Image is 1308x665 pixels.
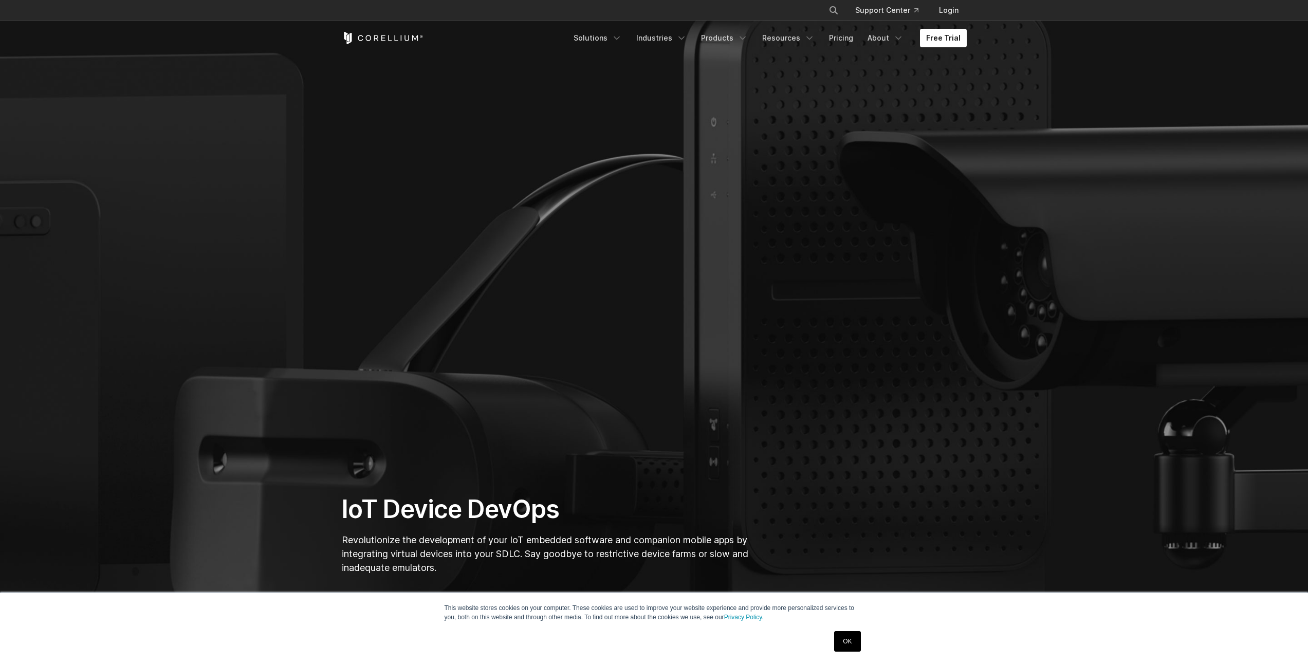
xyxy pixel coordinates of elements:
[342,534,748,573] span: Revolutionize the development of your IoT embedded software and companion mobile apps by integrat...
[824,1,843,20] button: Search
[931,1,967,20] a: Login
[756,29,821,47] a: Resources
[567,29,628,47] a: Solutions
[567,29,967,47] div: Navigation Menu
[342,32,423,44] a: Corellium Home
[861,29,910,47] a: About
[920,29,967,47] a: Free Trial
[342,494,751,525] h1: IoT Device DevOps
[630,29,693,47] a: Industries
[816,1,967,20] div: Navigation Menu
[445,603,864,622] p: This website stores cookies on your computer. These cookies are used to improve your website expe...
[695,29,754,47] a: Products
[823,29,859,47] a: Pricing
[834,631,860,652] a: OK
[847,1,927,20] a: Support Center
[724,614,764,621] a: Privacy Policy.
